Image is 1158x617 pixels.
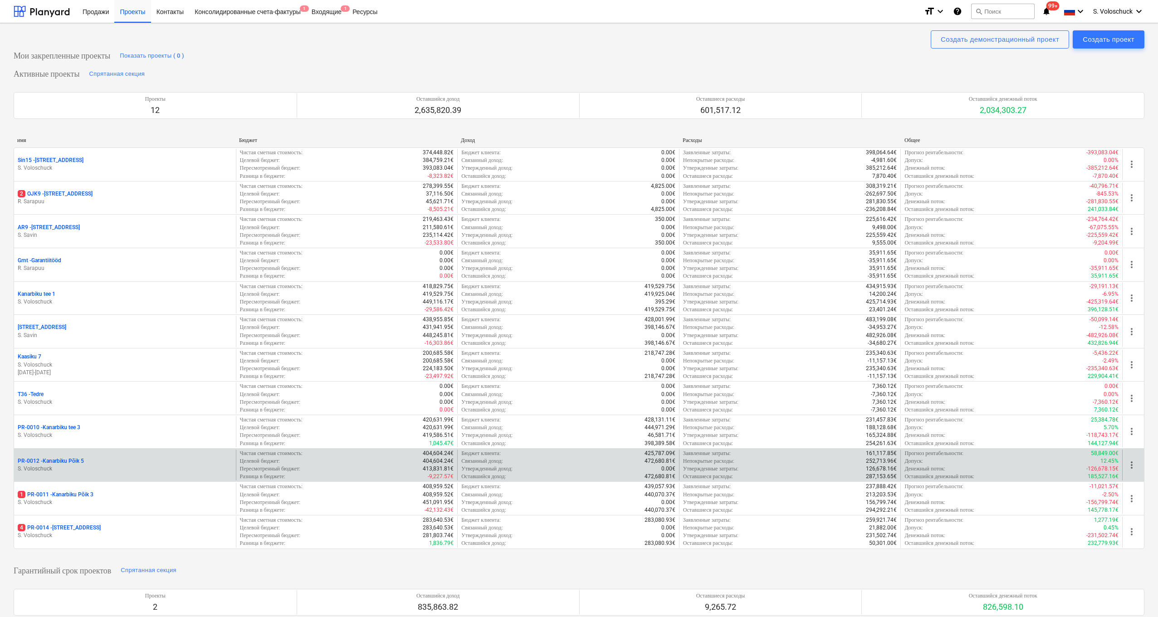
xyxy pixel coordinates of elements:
p: Оставшиеся расходы : [683,272,733,280]
p: Оставшийся доход : [461,306,506,313]
span: more_vert [1126,159,1137,170]
p: Оставшийся денежный поток : [904,206,974,213]
p: 0.00€ [661,231,675,239]
p: Оставшийся доход : [461,339,506,347]
p: Допуск : [904,224,923,231]
p: Оставшийся денежный поток : [904,239,974,247]
p: 0.00€ [440,249,454,257]
p: 0.00€ [661,190,675,198]
div: Спрятанная секция [121,565,176,576]
p: 2,635,820.39 [415,105,461,116]
p: 449,116.17€ [423,298,454,306]
p: 308,319.21€ [866,182,897,190]
p: Оставшиеся расходы [696,95,745,103]
i: keyboard_arrow_down [935,6,946,17]
p: 211,580.61€ [423,224,454,231]
p: Разница в бюджете : [240,272,286,280]
p: Бюджет клиента : [461,349,501,357]
p: -35,911.65€ [868,257,897,264]
p: 431,941.95€ [423,323,454,331]
p: 384,759.21€ [423,157,454,164]
p: 432,826.94€ [1088,339,1119,347]
p: [DATE] - [DATE] [18,369,232,377]
p: Прогноз рентабельности : [904,283,963,290]
p: Пересмотренный бюджет : [240,198,301,206]
p: PR-0010 - Kanarbiku tee 3 [18,424,80,431]
p: -262,697.50€ [865,190,897,198]
span: 99+ [1046,1,1060,10]
p: 219,463.43€ [423,215,454,223]
div: Sin15 -[STREET_ADDRESS]S. Voloschuck [18,157,232,172]
p: Разница в бюджете : [240,339,286,347]
p: Оставшиеся расходы : [683,206,733,213]
span: 1 [18,491,25,498]
p: 23,401.24€ [869,306,897,313]
p: 0.00€ [661,198,675,206]
p: 0.00€ [661,272,675,280]
p: -16,303.86€ [425,339,454,347]
p: 225,559.42€ [866,231,897,239]
p: 0.00€ [661,257,675,264]
p: Утвержденный доход : [461,264,513,272]
span: S. Voloschuck [1093,8,1133,15]
p: -425,319.64€ [1086,298,1119,306]
p: 14,200.24€ [869,290,897,298]
p: Утвержденный доход : [461,231,513,239]
p: 425,714.93€ [866,298,897,306]
span: more_vert [1126,192,1137,203]
p: S. Voloschuck [18,465,232,473]
p: Связанный доход : [461,190,503,198]
p: Прогноз рентабельности : [904,149,963,157]
div: Расходы [683,137,897,144]
p: 396,128.51€ [1088,306,1119,313]
p: Допуск : [904,257,923,264]
div: Показать проекты ( 0 ) [120,51,184,61]
p: Оставшийся доход : [461,272,506,280]
p: -29,191.13€ [1090,283,1119,290]
div: [STREET_ADDRESS]S. Savin [18,323,232,339]
p: Непокрытые расходы : [683,257,734,264]
p: 37,116.50€ [426,190,454,198]
p: Денежный поток : [904,164,945,172]
p: Оставшиеся расходы : [683,339,733,347]
p: 7,870.40€ [872,172,897,180]
p: 601,517.12 [696,105,745,116]
span: 2 [18,190,25,197]
div: Общее [904,137,1119,144]
p: Связанный доход : [461,257,503,264]
p: Денежный поток : [904,264,945,272]
p: Пересмотренный бюджет : [240,164,301,172]
p: 4,825.00€ [651,206,675,213]
p: -385,212.64€ [1086,164,1119,172]
p: Оставшийся денежный поток : [904,272,974,280]
p: Непокрытые расходы : [683,190,734,198]
p: -845.53% [1096,190,1119,198]
p: Чистая сметная стоимость : [240,316,303,323]
p: Оставшийся денежный поток : [904,339,974,347]
p: Заявленные затраты : [683,249,731,257]
p: Утвержденные затраты : [683,231,738,239]
p: 0.00% [1104,157,1119,164]
p: 0.00€ [661,172,675,180]
p: Чистая сметная стоимость : [240,349,303,357]
p: 9,555.00€ [872,239,897,247]
p: AR9 - [STREET_ADDRESS] [18,224,80,231]
p: 218,747.28€ [645,349,675,357]
p: Бюджет клиента : [461,249,501,257]
div: AR9 -[STREET_ADDRESS]S. Savin [18,224,232,239]
p: Бюджет клиента : [461,316,501,323]
div: Создать проект [1083,34,1134,45]
p: -482,926.08€ [1086,332,1119,339]
p: 448,245.81€ [423,332,454,339]
span: 1 [341,5,350,12]
button: Спрятанная секция [87,67,147,81]
p: Денежный поток : [904,298,945,306]
p: T36 - Tedre [18,391,44,398]
p: Допуск : [904,290,923,298]
div: 1PR-0011 -Kanarbiku Põik 3S. Voloschuck [18,491,232,506]
p: 428,001.99€ [645,316,675,323]
p: Денежный поток : [904,332,945,339]
p: Оставшиеся расходы : [683,239,733,247]
p: -23,533.80€ [425,239,454,247]
p: 0.00€ [661,264,675,272]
